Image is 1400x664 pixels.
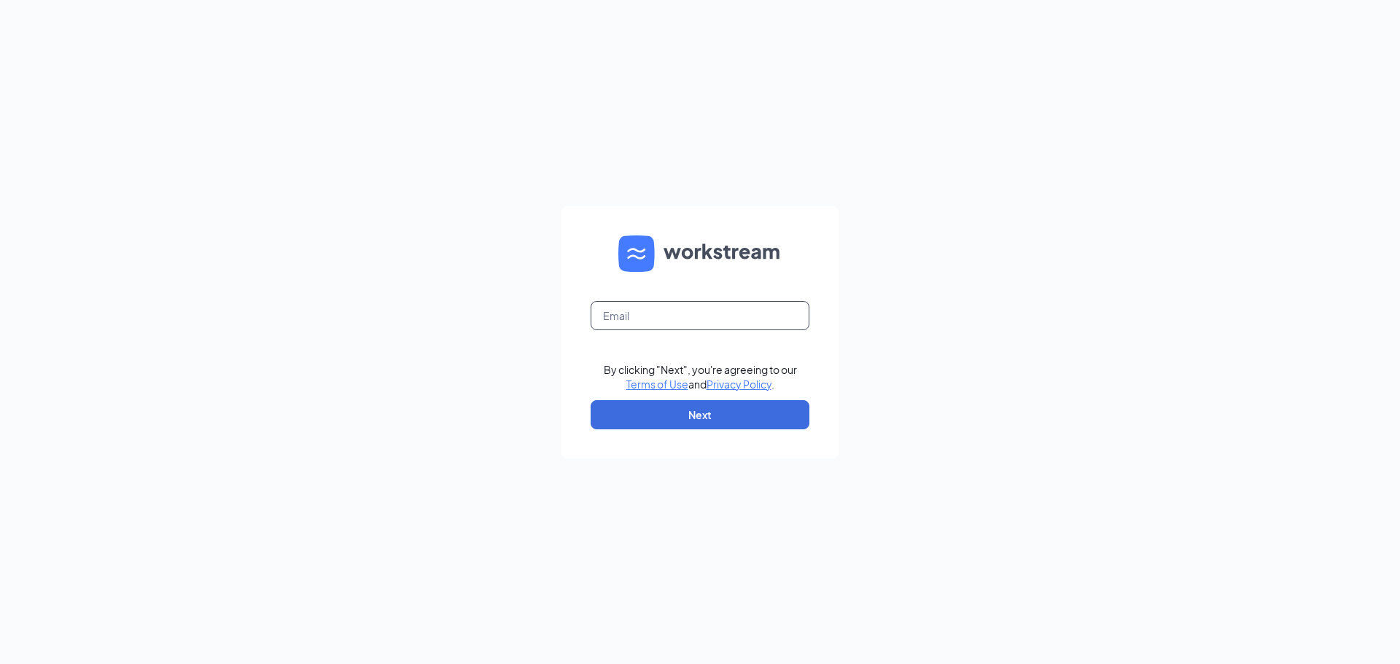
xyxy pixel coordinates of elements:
[591,400,809,429] button: Next
[604,362,797,391] div: By clicking "Next", you're agreeing to our and .
[707,378,771,391] a: Privacy Policy
[626,378,688,391] a: Terms of Use
[591,301,809,330] input: Email
[618,235,782,272] img: WS logo and Workstream text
